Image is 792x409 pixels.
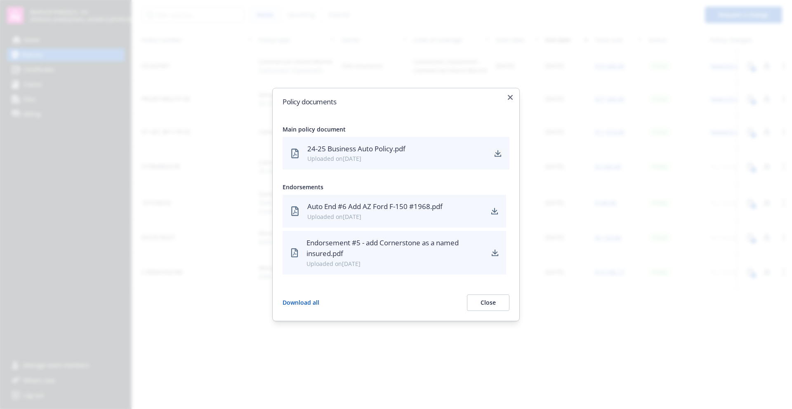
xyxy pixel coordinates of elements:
[283,183,509,192] div: Endorsements
[307,143,486,154] div: 24-25 Business Auto Policy.pdf
[306,259,484,268] div: Uploaded on [DATE]
[306,237,484,259] div: Endorsement #5 - add Cornerstone as a named insured.pdf
[283,98,509,105] h2: Policy documents
[490,206,500,216] a: download
[493,148,503,158] a: download
[490,248,500,258] a: download
[307,212,483,221] div: Uploaded on [DATE]
[467,294,509,311] button: Close
[307,202,483,212] div: Auto End #6 Add AZ Ford F-150 #1968.pdf
[283,294,319,311] button: Download all
[283,125,509,134] div: Main policy document
[307,155,486,163] div: Uploaded on [DATE]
